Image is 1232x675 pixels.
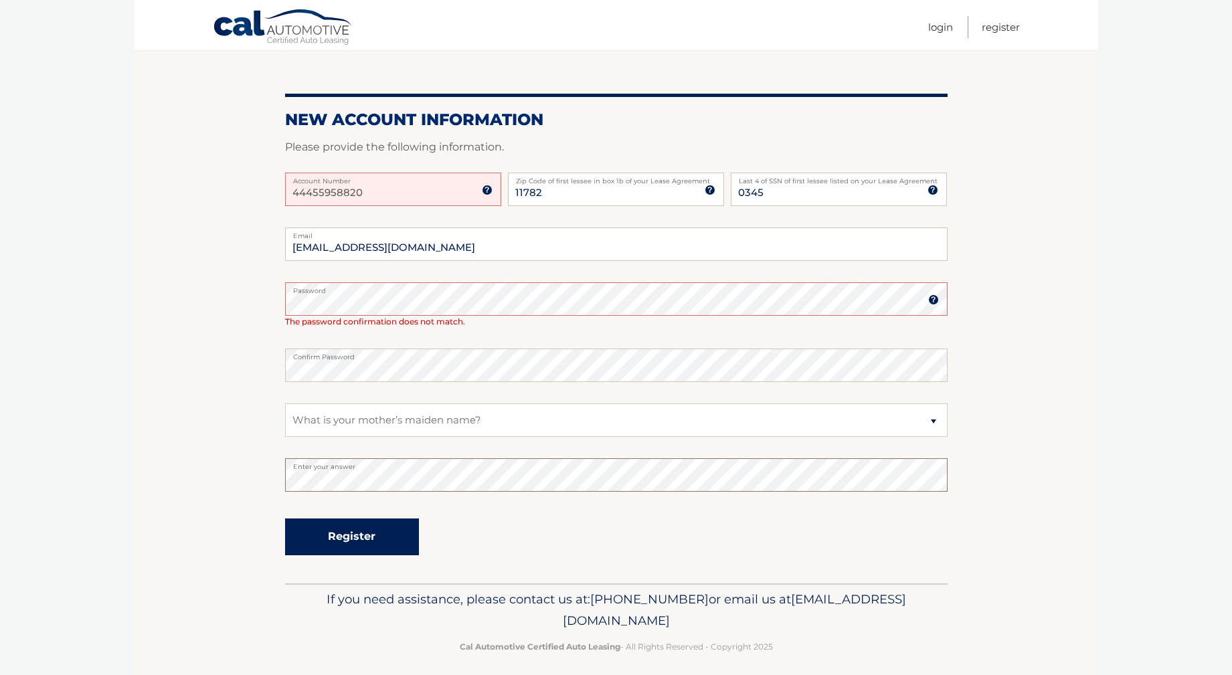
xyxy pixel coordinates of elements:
label: Password [285,282,948,293]
label: Last 4 of SSN of first lessee listed on your Lease Agreement [731,173,947,183]
p: If you need assistance, please contact us at: or email us at [294,589,939,632]
img: tooltip.svg [928,185,938,195]
input: Email [285,227,948,261]
img: tooltip.svg [705,185,715,195]
img: tooltip.svg [928,294,939,305]
label: Zip Code of first lessee in box 1b of your Lease Agreement [508,173,724,183]
span: The password confirmation does not match. [285,316,465,326]
span: [EMAIL_ADDRESS][DOMAIN_NAME] [563,591,906,628]
input: SSN or EIN (last 4 digits only) [731,173,947,206]
p: - All Rights Reserved - Copyright 2025 [294,640,939,654]
a: Cal Automotive [213,9,353,47]
label: Enter your answer [285,458,948,469]
input: Account Number [285,173,501,206]
label: Email [285,227,948,238]
label: Account Number [285,173,501,183]
h2: New Account Information [285,110,948,130]
input: Zip Code [508,173,724,206]
button: Register [285,518,419,555]
a: Register [982,16,1020,38]
a: Login [928,16,953,38]
span: [PHONE_NUMBER] [590,591,709,607]
label: Confirm Password [285,349,948,359]
img: tooltip.svg [482,185,493,195]
p: Please provide the following information. [285,138,948,157]
strong: Cal Automotive Certified Auto Leasing [460,642,620,652]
